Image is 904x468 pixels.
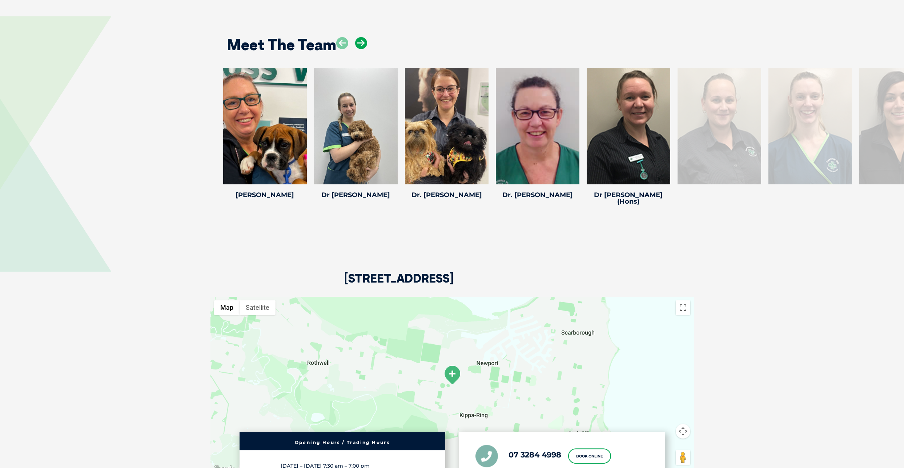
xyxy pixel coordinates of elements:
[240,300,276,315] button: Show satellite imagery
[227,37,336,52] h2: Meet The Team
[214,300,240,315] button: Show street map
[243,440,442,445] h6: Opening Hours / Trading Hours
[344,272,454,297] h2: [STREET_ADDRESS]
[405,192,489,198] h4: Dr. [PERSON_NAME]
[223,192,307,198] h4: [PERSON_NAME]
[676,424,690,439] button: Map camera controls
[587,192,670,205] h4: Dr [PERSON_NAME] (Hons)
[314,192,398,198] h4: Dr [PERSON_NAME]
[509,450,561,459] a: 07 3284 4998
[496,192,579,198] h4: Dr. [PERSON_NAME]
[568,448,611,464] a: Book Online
[676,300,690,315] button: Toggle fullscreen view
